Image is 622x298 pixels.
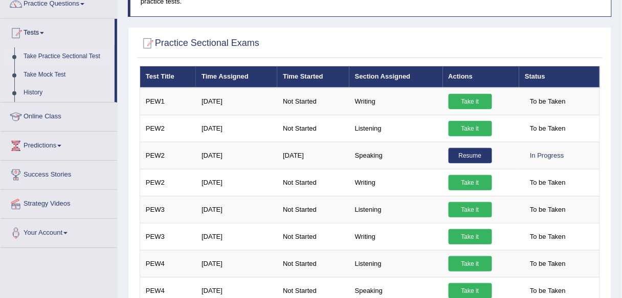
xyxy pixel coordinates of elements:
[525,202,571,217] span: To be Taken
[196,66,277,88] th: Time Assigned
[519,66,599,88] th: Status
[277,66,349,88] th: Time Started
[19,66,115,84] a: Take Mock Test
[19,84,115,102] a: History
[449,121,492,136] a: Take it
[525,256,571,271] span: To be Taken
[140,88,196,115] td: PEW1
[349,250,443,277] td: Listening
[449,148,492,163] a: Resume
[196,142,277,169] td: [DATE]
[1,103,117,128] a: Online Class
[277,250,349,277] td: Not Started
[443,66,520,88] th: Actions
[277,142,349,169] td: [DATE]
[140,115,196,142] td: PEW2
[449,256,492,271] a: Take it
[1,19,115,44] a: Tests
[140,250,196,277] td: PEW4
[349,115,443,142] td: Listening
[449,202,492,217] a: Take it
[349,169,443,196] td: Writing
[196,169,277,196] td: [DATE]
[1,190,117,215] a: Strategy Videos
[1,219,117,244] a: Your Account
[349,66,443,88] th: Section Assigned
[277,88,349,115] td: Not Started
[449,229,492,244] a: Take it
[349,88,443,115] td: Writing
[277,196,349,223] td: Not Started
[140,36,259,51] h2: Practice Sectional Exams
[196,115,277,142] td: [DATE]
[525,121,571,136] span: To be Taken
[277,169,349,196] td: Not Started
[449,94,492,109] a: Take it
[140,196,196,223] td: PEW3
[349,223,443,250] td: Writing
[140,169,196,196] td: PEW2
[140,66,196,88] th: Test Title
[277,223,349,250] td: Not Started
[349,196,443,223] td: Listening
[277,115,349,142] td: Not Started
[525,175,571,190] span: To be Taken
[140,223,196,250] td: PEW3
[1,161,117,186] a: Success Stories
[1,132,117,157] a: Predictions
[19,47,115,66] a: Take Practice Sectional Test
[525,94,571,109] span: To be Taken
[349,142,443,169] td: Speaking
[196,250,277,277] td: [DATE]
[140,142,196,169] td: PEW2
[525,148,569,163] div: In Progress
[196,88,277,115] td: [DATE]
[449,175,492,190] a: Take it
[525,229,571,244] span: To be Taken
[196,223,277,250] td: [DATE]
[196,196,277,223] td: [DATE]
